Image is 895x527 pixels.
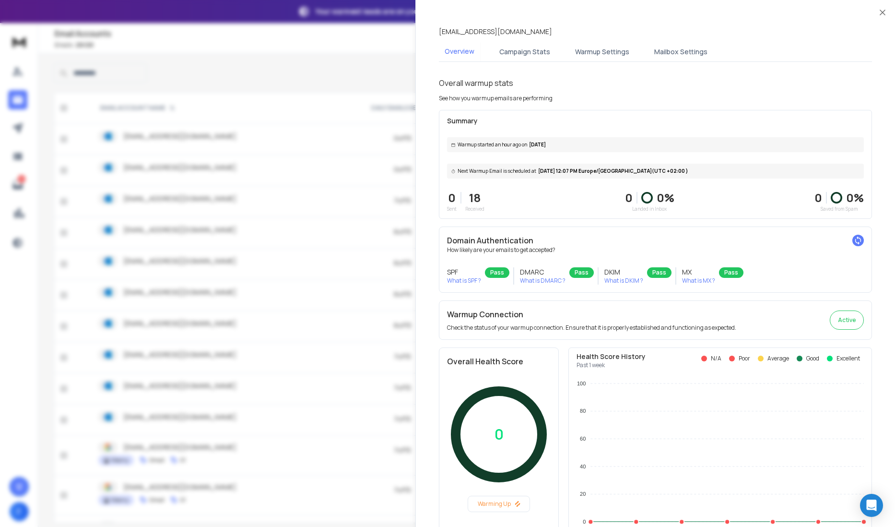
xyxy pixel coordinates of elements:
[447,324,736,332] p: Check the status of your warmup connection. Ensure that it is properly established and functionin...
[625,190,633,205] p: 0
[447,277,481,285] p: What is SPF ?
[577,381,586,386] tspan: 100
[495,426,504,443] p: 0
[711,355,721,362] p: N/A
[846,190,864,205] p: 0 %
[657,190,674,205] p: 0 %
[836,355,860,362] p: Excellent
[580,464,586,469] tspan: 40
[485,267,509,278] div: Pass
[520,277,565,285] p: What is DMARC ?
[814,190,822,205] strong: 0
[447,235,864,246] h2: Domain Authentication
[447,116,864,126] p: Summary
[739,355,750,362] p: Poor
[472,500,526,508] p: Warming Up
[447,356,551,367] h2: Overall Health Score
[580,436,586,442] tspan: 60
[447,246,864,254] p: How likely are your emails to get accepted?
[447,309,736,320] h2: Warmup Connection
[439,27,552,36] p: [EMAIL_ADDRESS][DOMAIN_NAME]
[583,519,586,525] tspan: 0
[447,267,481,277] h3: SPF
[439,95,553,102] p: See how you warmup emails are performing
[520,267,565,277] h3: DMARC
[439,77,513,89] h1: Overall warmup stats
[682,267,715,277] h3: MX
[447,164,864,179] div: [DATE] 12:07 PM Europe/[GEOGRAPHIC_DATA] (UTC +02:00 )
[494,41,556,62] button: Campaign Stats
[814,205,864,213] p: Saved from Spam
[447,190,457,205] p: 0
[604,277,643,285] p: What is DKIM ?
[458,141,527,148] span: Warmup started an hour ago on
[806,355,819,362] p: Good
[458,168,536,175] span: Next Warmup Email is scheduled at
[860,494,883,517] div: Open Intercom Messenger
[447,137,864,152] div: [DATE]
[569,267,594,278] div: Pass
[648,41,713,62] button: Mailbox Settings
[439,41,480,63] button: Overview
[647,267,671,278] div: Pass
[767,355,789,362] p: Average
[830,311,864,330] button: Active
[580,408,586,414] tspan: 80
[682,277,715,285] p: What is MX ?
[465,190,484,205] p: 18
[580,491,586,497] tspan: 20
[604,267,643,277] h3: DKIM
[447,205,457,213] p: Sent
[465,205,484,213] p: Received
[719,267,743,278] div: Pass
[577,361,646,369] p: Past 1 week
[577,352,646,361] p: Health Score History
[625,205,674,213] p: Landed in Inbox
[569,41,635,62] button: Warmup Settings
